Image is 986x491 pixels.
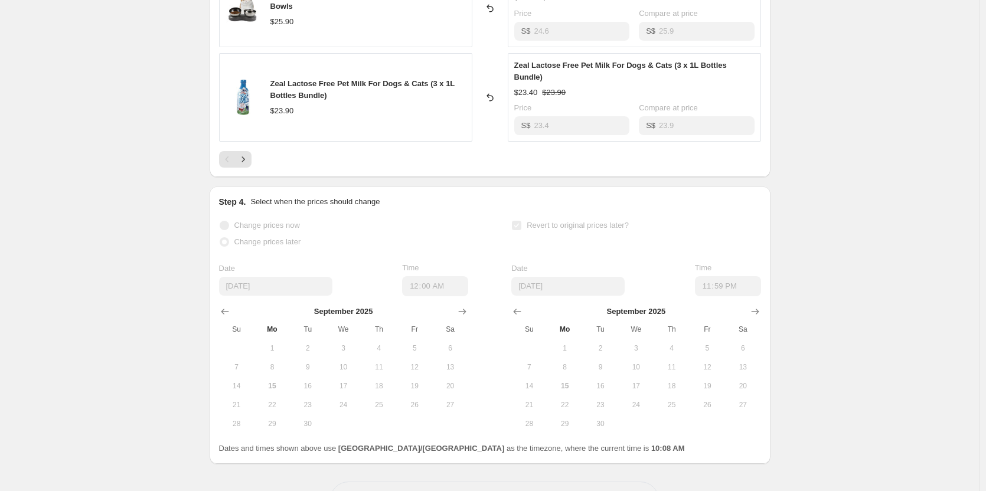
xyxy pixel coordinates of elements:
span: 2 [587,343,613,353]
span: Tu [587,325,613,334]
th: Saturday [725,320,760,339]
button: Friday September 12 2025 [690,358,725,377]
span: 17 [623,381,649,391]
button: Monday September 29 2025 [254,414,290,433]
span: Dates and times shown above use as the timezone, where the current time is [219,444,685,453]
span: 19 [694,381,720,391]
th: Thursday [361,320,397,339]
strike: $23.90 [542,87,566,99]
b: 10:08 AM [651,444,685,453]
button: Friday September 5 2025 [690,339,725,358]
button: Tuesday September 9 2025 [290,358,325,377]
span: 18 [366,381,392,391]
button: Saturday September 20 2025 [432,377,468,395]
span: 19 [401,381,427,391]
span: 23 [587,400,613,410]
span: Sa [437,325,463,334]
span: 11 [366,362,392,372]
span: 16 [295,381,321,391]
span: Fr [401,325,427,334]
span: 30 [295,419,321,428]
button: Show next month, October 2025 [454,303,471,320]
h2: Step 4. [219,196,246,208]
button: Tuesday September 2 2025 [290,339,325,358]
span: Change prices now [234,221,300,230]
span: Fr [694,325,720,334]
th: Tuesday [290,320,325,339]
button: Thursday September 25 2025 [361,395,397,414]
span: 5 [401,343,427,353]
span: 21 [516,400,542,410]
button: Monday September 22 2025 [254,395,290,414]
button: Monday September 29 2025 [547,414,583,433]
span: Th [366,325,392,334]
button: Today Monday September 15 2025 [254,377,290,395]
span: 13 [730,362,756,372]
span: Tu [295,325,321,334]
button: Saturday September 6 2025 [432,339,468,358]
button: Tuesday September 23 2025 [583,395,618,414]
span: 11 [658,362,684,372]
button: Sunday September 14 2025 [511,377,547,395]
p: Select when the prices should change [250,196,380,208]
div: $25.90 [270,16,294,28]
button: Monday September 1 2025 [547,339,583,358]
button: Tuesday September 9 2025 [583,358,618,377]
span: Time [695,263,711,272]
button: Sunday September 28 2025 [219,414,254,433]
span: 6 [730,343,756,353]
th: Thursday [654,320,689,339]
span: 18 [658,381,684,391]
button: Sunday September 28 2025 [511,414,547,433]
span: Compare at price [639,9,698,18]
span: 3 [623,343,649,353]
span: 28 [516,419,542,428]
button: Thursday September 25 2025 [654,395,689,414]
th: Monday [547,320,583,339]
span: 9 [295,362,321,372]
span: 9 [587,362,613,372]
button: Monday September 1 2025 [254,339,290,358]
th: Wednesday [325,320,361,339]
span: Zeal Lactose Free Pet Milk For Dogs & Cats (3 x 1L Bottles Bundle) [514,61,727,81]
button: Next [235,151,252,168]
span: 28 [224,419,250,428]
button: Wednesday September 3 2025 [325,339,361,358]
span: 1 [552,343,578,353]
button: Friday September 26 2025 [397,395,432,414]
span: Change prices later [234,237,301,246]
input: 9/15/2025 [219,277,332,296]
span: 30 [587,419,613,428]
span: Date [219,264,235,273]
button: Tuesday September 30 2025 [583,414,618,433]
button: Show previous month, August 2025 [217,303,233,320]
button: Thursday September 18 2025 [654,377,689,395]
button: Wednesday September 3 2025 [618,339,654,358]
button: Wednesday September 17 2025 [325,377,361,395]
span: 22 [552,400,578,410]
button: Saturday September 13 2025 [725,358,760,377]
span: Revert to original prices later? [527,221,629,230]
span: 8 [552,362,578,372]
span: Su [224,325,250,334]
span: Mo [259,325,285,334]
span: Sa [730,325,756,334]
button: Saturday September 27 2025 [432,395,468,414]
button: Monday September 8 2025 [547,358,583,377]
span: 26 [694,400,720,410]
button: Sunday September 7 2025 [219,358,254,377]
span: 17 [330,381,356,391]
img: Zeal_large_1cada8e1-ec94-49c3-a837-996bde5ed0bf_80x.jpg [226,80,261,115]
th: Sunday [511,320,547,339]
span: 27 [730,400,756,410]
span: Zeal Lactose Free Pet Milk For Dogs & Cats (3 x 1L Bottles Bundle) [270,79,455,100]
span: We [330,325,356,334]
button: Tuesday September 23 2025 [290,395,325,414]
span: 15 [259,381,285,391]
span: 1 [259,343,285,353]
button: Show next month, October 2025 [747,303,763,320]
button: Sunday September 7 2025 [511,358,547,377]
span: S$ [521,27,531,35]
button: Tuesday September 30 2025 [290,414,325,433]
input: 12:00 [695,276,761,296]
